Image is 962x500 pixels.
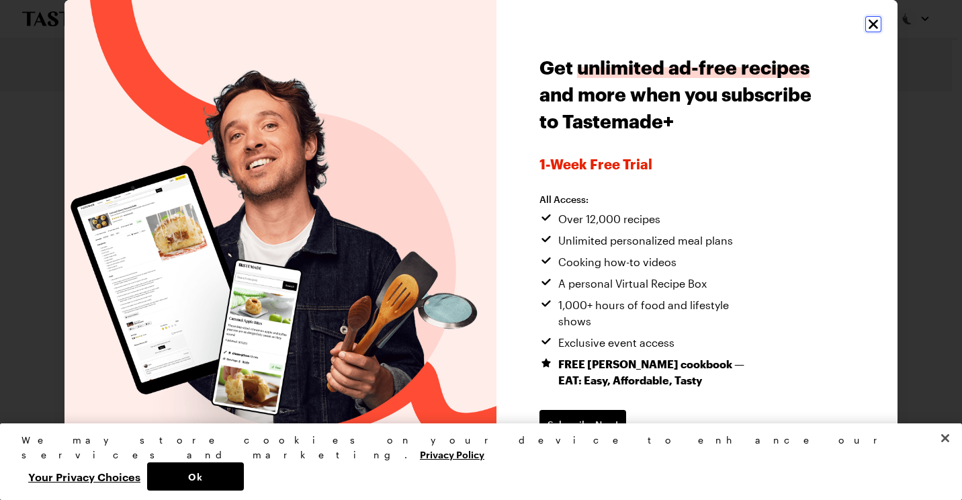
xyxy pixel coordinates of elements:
span: Over 12,000 recipes [558,211,660,227]
div: We may store cookies on your device to enhance our services and marketing. [21,433,929,462]
div: Privacy [21,433,929,491]
a: Subscribe Now! [539,410,626,440]
button: Close [865,16,881,32]
span: Unlimited personalized meal plans [558,233,733,249]
span: 1-week Free Trial [539,156,816,172]
button: Close [930,423,960,453]
h2: All Access: [539,194,761,206]
button: Ok [147,462,244,491]
span: Subscribe Now! [548,418,618,431]
a: More information about your privacy, opens in a new tab [420,448,484,460]
span: Exclusive event access [558,335,674,351]
span: FREE [PERSON_NAME] cookbook — EAT: Easy, Affordable, Tasty [558,356,761,388]
h1: Get and more when you subscribe to Tastemade+ [539,54,816,134]
button: Your Privacy Choices [21,462,147,491]
span: Cooking how-to videos [558,254,676,270]
span: unlimited ad-free recipes [577,56,810,78]
span: 1,000+ hours of food and lifestyle shows [558,297,761,329]
span: A personal Virtual Recipe Box [558,276,707,292]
